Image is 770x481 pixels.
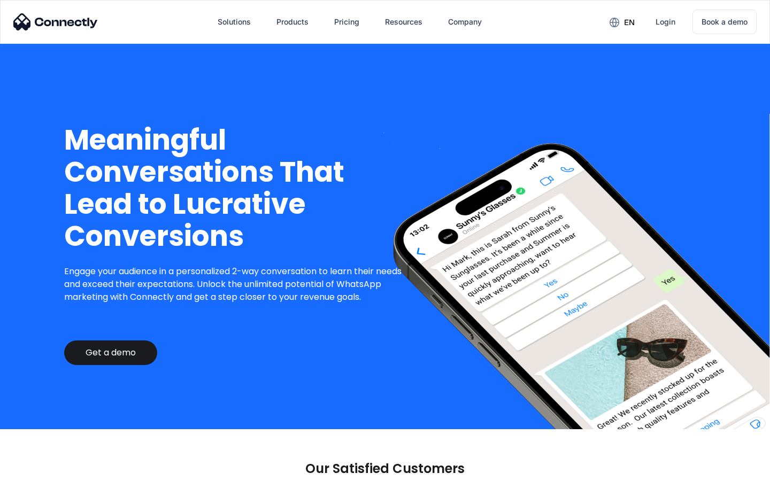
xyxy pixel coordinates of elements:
a: Login [647,9,684,35]
p: Engage your audience in a personalized 2-way conversation to learn their needs and exceed their e... [64,265,410,304]
div: en [601,14,643,30]
div: Company [440,9,490,35]
a: Book a demo [692,10,757,34]
div: Pricing [334,14,359,29]
img: Connectly Logo [13,13,98,30]
div: Solutions [218,14,251,29]
div: Company [448,14,482,29]
div: en [624,15,635,30]
ul: Language list [21,462,64,477]
div: Products [276,14,309,29]
a: Pricing [326,9,368,35]
div: Resources [385,14,422,29]
div: Login [656,14,675,29]
a: Get a demo [64,340,157,365]
div: Resources [376,9,431,35]
aside: Language selected: English [11,462,64,477]
div: Products [268,9,317,35]
p: Our Satisfied Customers [305,461,465,476]
div: Get a demo [86,347,136,358]
div: Solutions [209,9,259,35]
h1: Meaningful Conversations That Lead to Lucrative Conversions [64,124,410,252]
